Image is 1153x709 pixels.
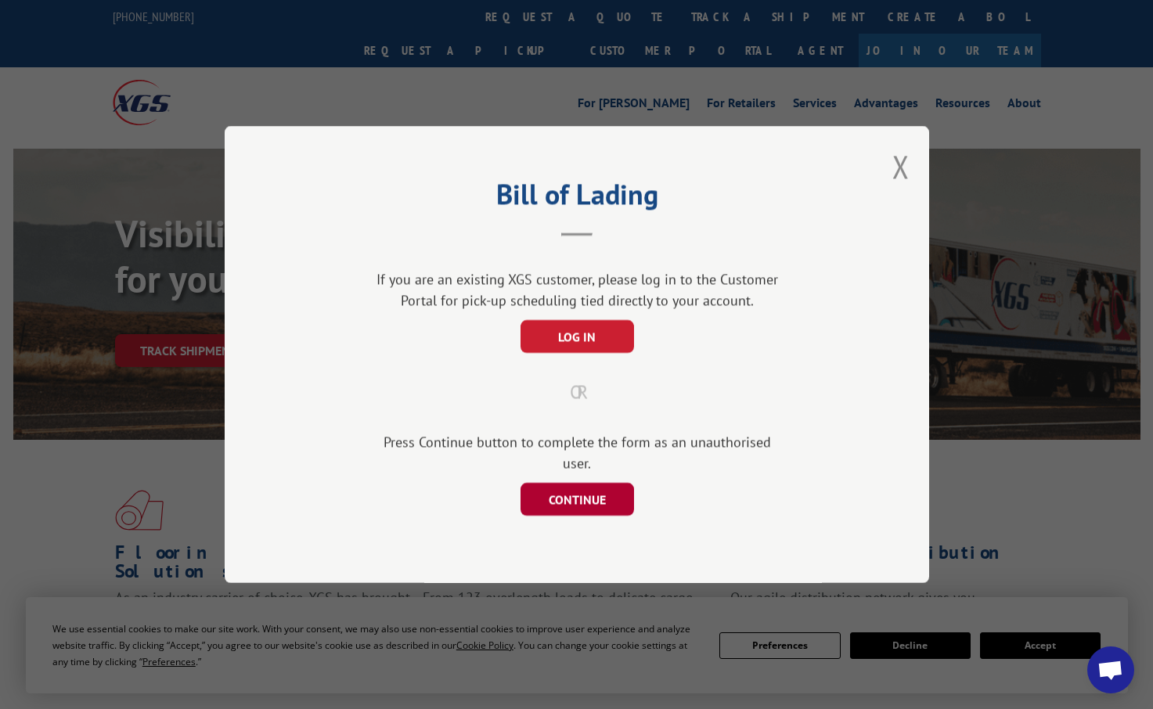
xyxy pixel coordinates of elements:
[303,183,851,213] h2: Bill of Lading
[520,320,633,353] button: LOG IN
[520,330,633,344] a: LOG IN
[369,431,784,473] div: Press Continue button to complete the form as an unauthorised user.
[369,268,784,311] div: If you are an existing XGS customer, please log in to the Customer Portal for pick-up scheduling ...
[303,378,851,406] div: OR
[520,483,633,516] button: CONTINUE
[1087,646,1134,693] div: Open chat
[892,146,910,187] button: Close modal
